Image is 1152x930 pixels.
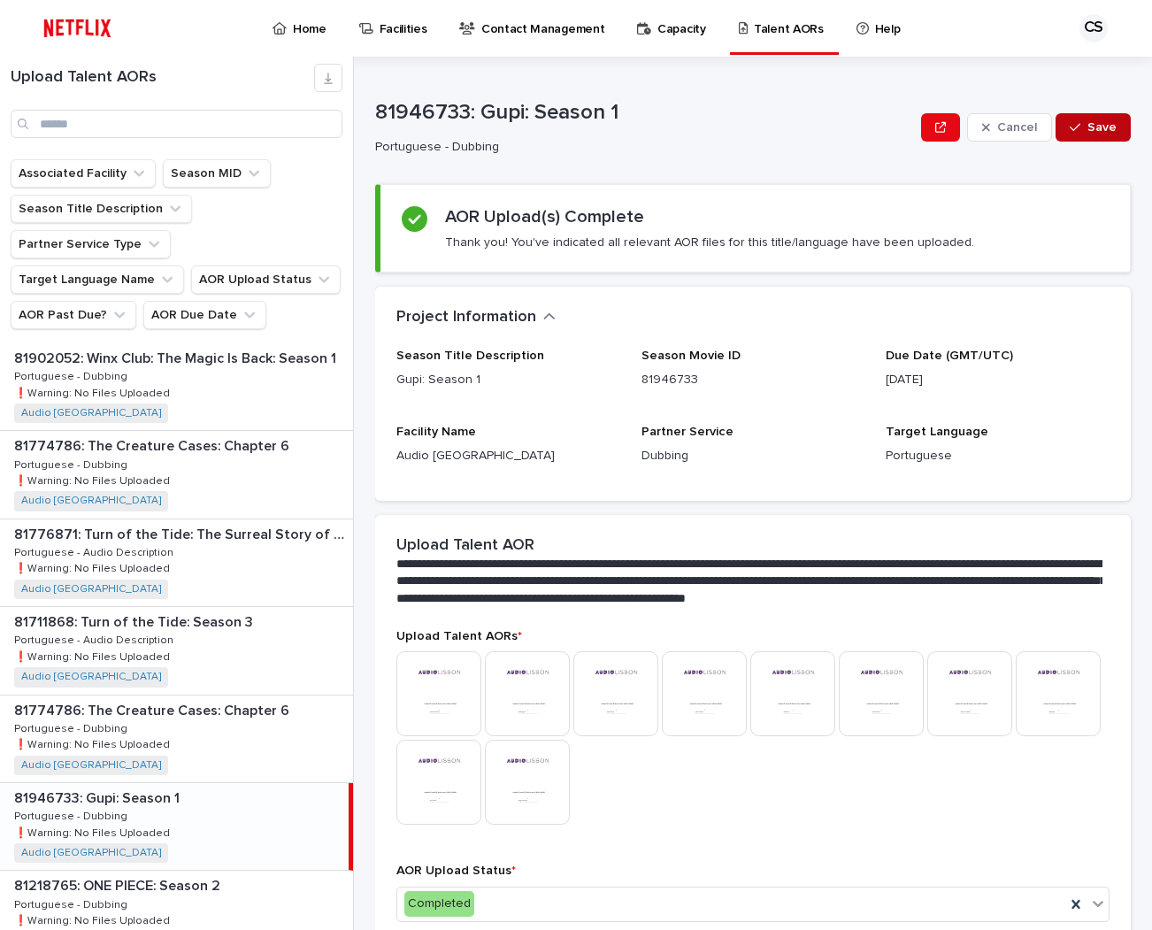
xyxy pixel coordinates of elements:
[11,159,156,188] button: Associated Facility
[14,367,131,383] p: Portuguese - Dubbing
[14,523,349,543] p: 81776871: Turn of the Tide: The Surreal Story of Rabo de Peixe
[191,265,341,294] button: AOR Upload Status
[14,719,131,735] p: Portuguese - Dubbing
[11,110,342,138] input: Search
[14,807,131,823] p: Portuguese - Dubbing
[35,11,119,46] img: ifQbXi3ZQGMSEF7WDB7W
[21,583,161,596] a: Audio [GEOGRAPHIC_DATA]
[396,308,556,327] button: Project Information
[396,308,536,327] h2: Project Information
[1079,14,1108,42] div: CS
[11,265,184,294] button: Target Language Name
[396,536,534,556] h2: Upload Talent AOR
[1056,113,1131,142] button: Save
[14,631,177,647] p: Portuguese - Audio Description
[396,350,544,362] span: Season Title Description
[404,891,474,917] div: Completed
[396,371,620,389] p: Gupi: Season 1
[396,447,620,465] p: Audio [GEOGRAPHIC_DATA]
[1087,121,1117,134] span: Save
[375,140,907,155] p: Portuguese - Dubbing
[14,824,173,840] p: ❗️Warning: No Files Uploaded
[11,301,136,329] button: AOR Past Due?
[886,350,1013,362] span: Due Date (GMT/UTC)
[886,447,1110,465] p: Portuguese
[14,648,173,664] p: ❗️Warning: No Files Uploaded
[14,787,183,807] p: 81946733: Gupi: Season 1
[14,456,131,472] p: Portuguese - Dubbing
[21,671,161,683] a: Audio [GEOGRAPHIC_DATA]
[396,630,522,642] span: Upload Talent AORs
[143,301,266,329] button: AOR Due Date
[14,699,293,719] p: 81774786: The Creature Cases: Chapter 6
[14,347,340,367] p: 81902052: Winx Club: The Magic Is Back: Season 1
[396,426,476,438] span: Facility Name
[14,472,173,488] p: ❗️Warning: No Files Uploaded
[14,434,293,455] p: 81774786: The Creature Cases: Chapter 6
[21,759,161,772] a: Audio [GEOGRAPHIC_DATA]
[14,735,173,751] p: ❗️Warning: No Files Uploaded
[14,559,173,575] p: ❗️Warning: No Files Uploaded
[163,159,271,188] button: Season MID
[641,447,865,465] p: Dubbing
[21,407,161,419] a: Audio [GEOGRAPHIC_DATA]
[14,874,224,895] p: 81218765: ONE PIECE: Season 2
[11,230,171,258] button: Partner Service Type
[445,206,644,227] h2: AOR Upload(s) Complete
[997,121,1037,134] span: Cancel
[886,371,1110,389] p: [DATE]
[967,113,1052,142] button: Cancel
[396,865,516,877] span: AOR Upload Status
[11,68,314,88] h1: Upload Talent AORs
[11,195,192,223] button: Season Title Description
[641,371,865,389] p: 81946733
[14,543,177,559] p: Portuguese - Audio Description
[21,495,161,507] a: Audio [GEOGRAPHIC_DATA]
[21,847,161,859] a: Audio [GEOGRAPHIC_DATA]
[886,426,988,438] span: Target Language
[14,611,257,631] p: 81711868: Turn of the Tide: Season 3
[641,426,733,438] span: Partner Service
[445,234,974,250] p: Thank you! You've indicated all relevant AOR files for this title/language have been uploaded.
[14,895,131,911] p: Portuguese - Dubbing
[641,350,741,362] span: Season Movie ID
[14,384,173,400] p: ❗️Warning: No Files Uploaded
[14,911,173,927] p: ❗️Warning: No Files Uploaded
[375,100,914,126] p: 81946733: Gupi: Season 1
